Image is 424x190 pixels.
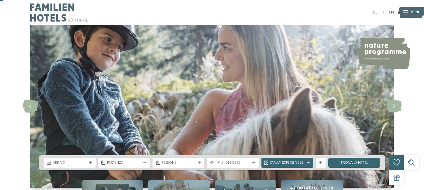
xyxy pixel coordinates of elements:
span: I miei desideri [216,161,250,166]
img: nature programme by Familienhotels Südtirol [355,38,411,69]
span: Family Experiences [270,161,304,166]
span: Regione [161,161,196,166]
a: EN [389,10,394,14]
a: trova l’hotel [328,158,380,168]
span: Menu [411,10,421,15]
img: Family hotel Alto Adige: the happy family places! [30,25,394,188]
span: Arrivo [53,161,87,166]
span: Partenza [107,161,141,166]
a: IT [381,10,385,14]
a: DE [373,10,378,14]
